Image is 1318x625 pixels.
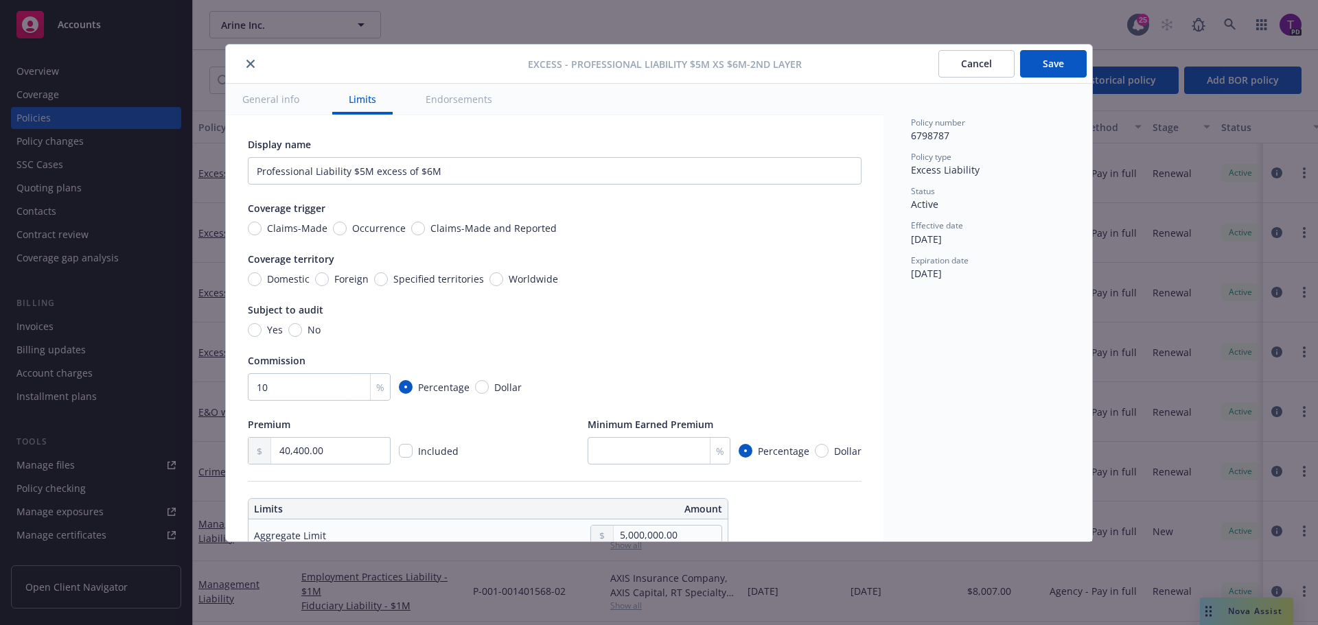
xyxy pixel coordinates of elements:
button: Endorsements [409,84,509,115]
span: Specified territories [393,272,484,286]
input: Dollar [815,444,829,458]
input: 0.00 [271,438,390,464]
button: Limits [332,84,393,115]
input: Claims-Made and Reported [411,222,425,235]
input: Claims-Made [248,222,262,235]
span: Claims-Made [267,221,327,235]
input: No [288,323,302,337]
span: Foreign [334,272,369,286]
span: No [308,322,321,337]
input: Percentage [739,444,752,458]
span: Yes [267,322,283,337]
input: Foreign [315,272,329,286]
span: Policy number [911,117,965,128]
span: Excess Liability [911,163,980,176]
span: Dollar [494,380,522,394]
input: Percentage [399,380,413,394]
th: Limits [248,499,440,519]
span: Expiration date [911,255,969,266]
span: Percentage [758,444,809,458]
button: close [242,56,259,72]
span: Effective date [911,220,963,231]
span: % [376,380,384,394]
button: Save [1020,50,1087,78]
span: 6798787 [911,129,949,142]
span: Display name [248,138,311,151]
span: Policy type [911,151,951,163]
input: 0.00 [614,526,721,545]
span: Minimum Earned Premium [588,418,713,431]
span: Worldwide [509,272,558,286]
span: [DATE] [911,267,942,280]
span: Coverage territory [248,252,334,266]
span: [DATE] [911,233,942,246]
span: Coverage trigger [248,202,325,215]
button: General info [226,84,316,115]
input: Dollar [475,380,489,394]
span: Active [911,198,938,211]
th: Amount [493,499,728,519]
span: Occurrence [352,221,406,235]
span: Dollar [834,444,862,458]
input: Worldwide [489,272,503,286]
span: Domestic [267,272,310,286]
span: Percentage [418,380,470,394]
input: Occurrence [333,222,347,235]
span: % [716,444,724,458]
input: Yes [248,323,262,337]
span: Included [418,445,459,458]
span: Claims-Made and Reported [430,221,557,235]
span: Commission [248,354,305,367]
input: Specified territories [374,272,388,286]
span: Premium [248,418,290,431]
span: Subject to audit [248,303,323,316]
button: Cancel [938,50,1015,78]
span: Excess - Professional Liability $5M xs $6M-2nd Layer [528,57,802,71]
input: Domestic [248,272,262,286]
div: Aggregate Limit [254,528,326,543]
span: Status [911,185,935,197]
